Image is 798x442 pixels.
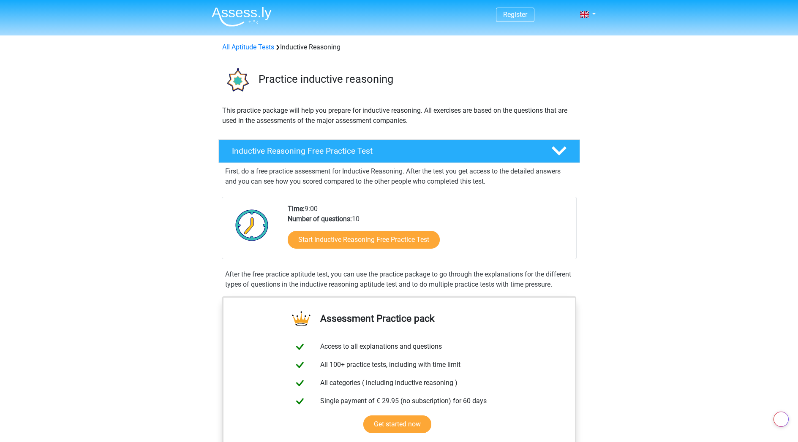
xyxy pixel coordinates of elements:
a: All Aptitude Tests [222,43,274,51]
h3: Practice inductive reasoning [259,73,573,86]
b: Number of questions: [288,215,352,223]
a: Inductive Reasoning Free Practice Test [215,139,583,163]
img: Clock [231,204,273,246]
div: 9:00 10 [281,204,576,259]
p: This practice package will help you prepare for inductive reasoning. All exercises are based on t... [222,106,576,126]
h4: Inductive Reasoning Free Practice Test [232,146,538,156]
img: inductive reasoning [219,62,255,98]
a: Start Inductive Reasoning Free Practice Test [288,231,440,249]
div: Inductive Reasoning [219,42,580,52]
b: Time: [288,205,305,213]
a: Get started now [363,415,431,433]
div: After the free practice aptitude test, you can use the practice package to go through the explana... [222,269,577,290]
img: Assessly [212,7,272,27]
a: Register [503,11,527,19]
p: First, do a free practice assessment for Inductive Reasoning. After the test you get access to th... [225,166,573,187]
